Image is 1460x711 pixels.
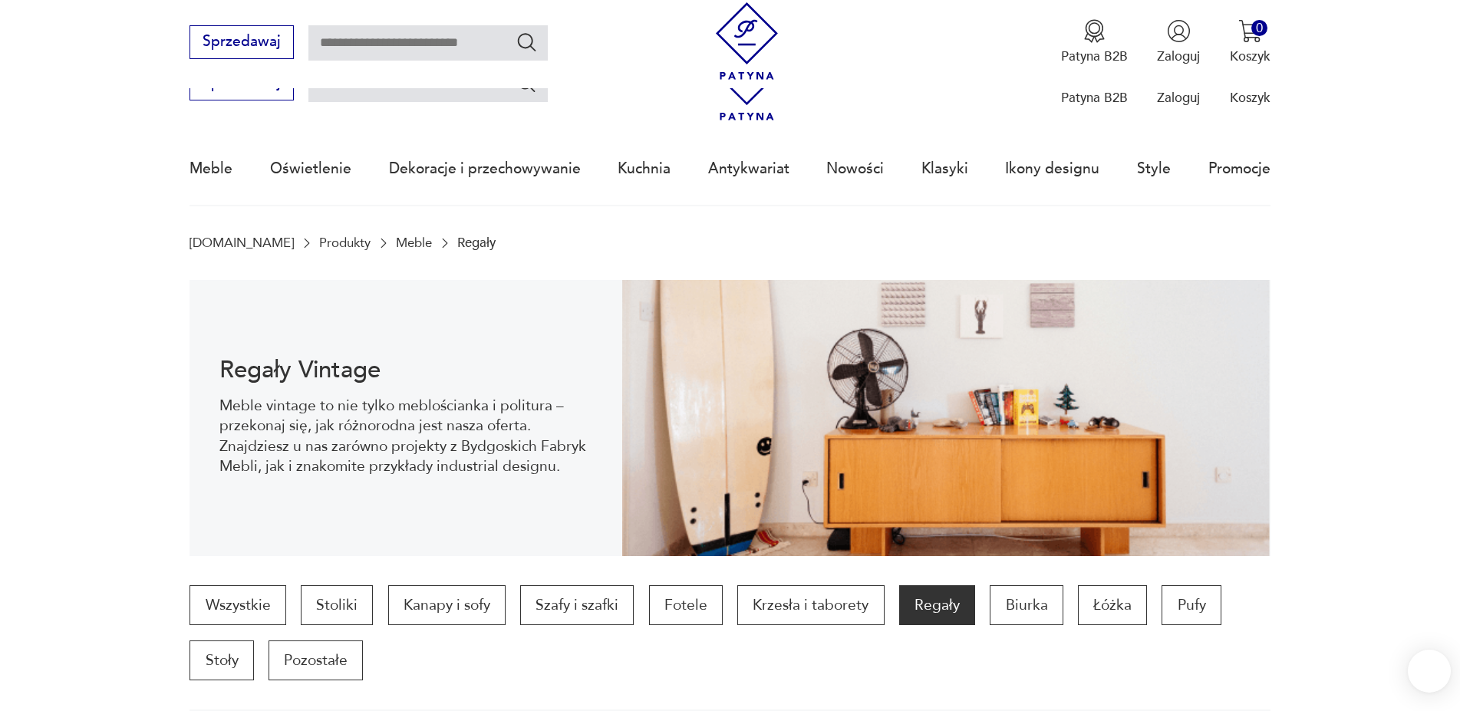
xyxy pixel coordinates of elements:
p: Koszyk [1230,89,1270,107]
a: Wszystkie [190,585,285,625]
a: Meble [396,235,432,250]
div: 0 [1251,20,1267,36]
p: Regały [457,235,496,250]
p: Zaloguj [1157,48,1200,65]
button: Szukaj [516,31,538,53]
a: Pufy [1162,585,1221,625]
a: Stoliki [301,585,373,625]
a: Biurka [990,585,1063,625]
a: Ikony designu [1005,133,1099,204]
img: Ikonka użytkownika [1167,19,1191,43]
a: Style [1137,133,1171,204]
a: Fotele [649,585,723,625]
a: Kanapy i sofy [388,585,506,625]
a: Ikona medaluPatyna B2B [1061,19,1128,65]
a: Nowości [826,133,884,204]
a: Sprzedawaj [190,78,293,91]
a: Regały [899,585,975,625]
button: Patyna B2B [1061,19,1128,65]
a: Sprzedawaj [190,37,293,49]
img: Ikona medalu [1083,19,1106,43]
a: Pozostałe [269,640,363,680]
a: Klasyki [921,133,968,204]
p: Patyna B2B [1061,48,1128,65]
a: Dekoracje i przechowywanie [389,133,581,204]
button: Szukaj [516,72,538,94]
a: Krzesła i taborety [737,585,884,625]
a: Stoły [190,640,253,680]
img: dff48e7735fce9207bfd6a1aaa639af4.png [622,280,1270,556]
p: Zaloguj [1157,89,1200,107]
p: Meble vintage to nie tylko meblościanka i politura – przekonaj się, jak różnorodna jest nasza ofe... [219,396,593,477]
a: Łóżka [1078,585,1147,625]
img: Ikona koszyka [1238,19,1262,43]
a: Oświetlenie [270,133,351,204]
a: Produkty [319,235,371,250]
button: Zaloguj [1157,19,1200,65]
a: [DOMAIN_NAME] [190,235,294,250]
a: Antykwariat [708,133,789,204]
img: Patyna - sklep z meblami i dekoracjami vintage [708,2,786,80]
a: Szafy i szafki [520,585,634,625]
a: Meble [190,133,232,204]
iframe: Smartsupp widget button [1408,650,1451,693]
button: 0Koszyk [1230,19,1270,65]
p: Patyna B2B [1061,89,1128,107]
a: Kuchnia [618,133,671,204]
h1: Regały Vintage [219,359,593,381]
a: Promocje [1208,133,1270,204]
p: Koszyk [1230,48,1270,65]
button: Sprzedawaj [190,25,293,59]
